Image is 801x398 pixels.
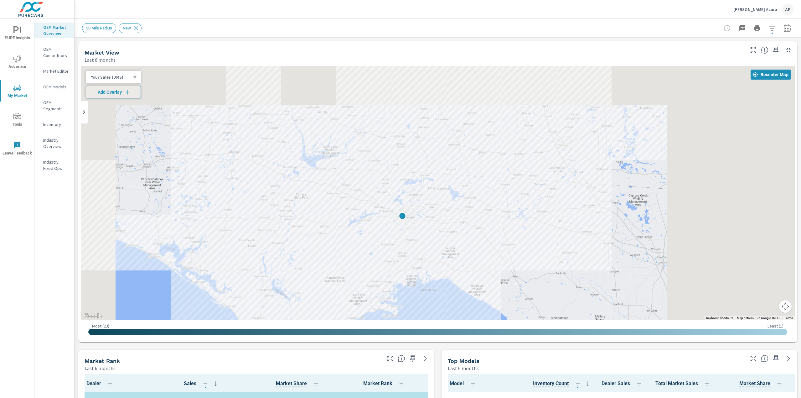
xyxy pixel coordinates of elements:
[783,45,793,55] button: Minimize Widget
[733,7,777,12] p: [PERSON_NAME] Acura
[771,353,781,364] span: Save this to your personalized report
[2,26,32,42] span: PURE Insights
[43,137,69,149] p: Industry Overview
[784,316,793,320] a: Terms (opens in new tab)
[448,358,479,364] h5: Top Models
[34,23,74,38] div: OEM Market Overview
[420,353,430,364] a: See more details in report
[34,82,74,92] div: OEM Models
[781,22,793,34] button: Select Date Range
[85,49,119,56] h5: Market View
[43,84,69,90] p: OEM Models
[771,45,781,55] span: Save this to your personalized report
[43,159,69,171] p: Industry Fixed Ops
[82,26,116,30] span: 50 Mile Radius
[34,98,74,113] div: OEM Segments
[753,72,788,77] span: Recenter Map
[34,120,74,129] div: Inventory
[533,380,592,387] span: Inventory Count
[706,316,733,320] button: Keyboard shortcuts
[533,380,569,387] span: The number of vehicles currently in dealer inventory. This does not include shared inventory, nor...
[82,312,103,320] img: Google
[739,380,786,387] span: Market Share
[119,26,135,30] span: New
[385,353,395,364] button: Make Fullscreen
[276,380,307,387] span: Dealer Sales / Total Market Sales. [Market = within dealer PMA (or 60 miles if no PMA is defined)...
[751,70,791,80] button: Recenter Map
[92,323,109,329] p: Most ( 23 )
[737,316,780,320] span: Map data ©2025 Google, INEGI
[91,74,131,80] p: Your Sales (DMS)
[34,157,74,173] div: Industry Fixed Ops
[2,55,32,71] span: Advertise
[783,353,793,364] a: See more details in report
[739,380,770,387] span: Model Sales / Total Market Sales. [Market = within dealer PMA (or 60 miles if no PMA is defined) ...
[766,22,778,34] button: Apply Filters
[86,74,136,80] div: Your Sales (DMS)
[119,23,142,33] div: New
[448,364,479,372] p: Last 6 months
[748,45,758,55] button: Make Fullscreen
[2,84,32,99] span: My Market
[751,22,763,34] button: Print Report
[0,19,34,163] div: nav menu
[82,312,103,320] a: Open this area in Google Maps (opens a new window)
[2,142,32,157] span: Leave Feedback
[89,89,138,95] span: Add Overlay
[748,353,758,364] button: Make Fullscreen
[86,380,116,387] span: Dealer
[602,380,645,387] span: Dealer Sales
[34,45,74,60] div: OEM Competitors
[85,364,116,372] p: Last 6 months
[450,380,479,387] span: Model
[34,135,74,151] div: Industry Overview
[86,86,141,98] button: Add Overlay
[782,4,793,15] div: AP
[184,380,219,387] span: Sales
[761,46,768,54] span: Find the biggest opportunities in your market for your inventory. Understand by postal code where...
[43,24,69,37] p: OEM Market Overview
[767,323,783,329] p: Least ( 1 )
[43,46,69,59] p: OEM Competitors
[736,22,748,34] button: "Export Report to PDF"
[85,358,120,364] h5: Market Rank
[363,380,408,387] span: Market Rank
[43,68,69,74] p: Market Editor
[779,300,792,313] button: Map camera controls
[398,355,405,362] span: Market Rank shows you how you rank, in terms of sales, to other dealerships in your market. “Mark...
[408,353,418,364] span: Save this to your personalized report
[43,121,69,128] p: Inventory
[85,56,116,64] p: Last 6 months
[761,355,768,362] span: Find the biggest opportunities within your model lineup nationwide. [Source: Market registration ...
[34,66,74,76] div: Market Editor
[276,380,322,387] span: Market Share
[2,113,32,128] span: Tools
[655,380,713,387] span: Total Market Sales
[43,99,69,112] p: OEM Segments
